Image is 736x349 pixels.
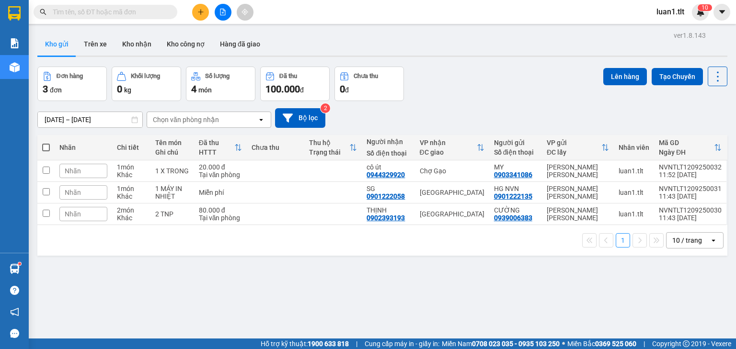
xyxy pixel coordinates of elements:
div: 1 X TRONG [155,167,189,175]
span: caret-down [718,8,726,16]
span: aim [241,9,248,15]
div: Số điện thoại [494,148,537,156]
div: THỊNH [367,206,410,214]
div: [PERSON_NAME] [PERSON_NAME] [547,163,609,179]
sup: 1 [18,262,21,265]
button: Bộ lọc [275,108,325,128]
div: NVNTLT1209250030 [659,206,722,214]
div: Thu hộ [309,139,349,146]
div: [GEOGRAPHIC_DATA] [420,210,484,218]
span: món [198,86,212,94]
div: 1 món [117,185,146,192]
span: | [356,338,357,349]
div: Số điện thoại [367,149,410,157]
th: Toggle SortBy [654,135,726,160]
div: ver 1.8.143 [674,30,706,41]
th: Toggle SortBy [542,135,614,160]
sup: 10 [698,4,712,11]
span: 0 [117,83,122,95]
span: kg [124,86,131,94]
span: 4 [191,83,196,95]
span: luan1.tlt [649,6,692,18]
span: 100.000 [265,83,300,95]
div: Khác [117,192,146,200]
div: 11:43 [DATE] [659,192,722,200]
button: Kho công nợ [159,33,212,56]
div: Miễn phí [199,189,242,196]
button: Đã thu100.000đ [260,67,330,101]
span: 1 [701,4,705,11]
div: Mã GD [659,139,714,146]
button: Số lượng4món [186,67,255,101]
button: Hàng đã giao [212,33,268,56]
div: 1 MÁY IN NHIỆT [155,185,189,200]
div: Chọn văn phòng nhận [153,115,219,124]
div: luan1.tlt [619,210,649,218]
th: Toggle SortBy [415,135,489,160]
button: 1 [616,233,630,248]
div: Tại văn phòng [199,171,242,179]
button: Tạo Chuyến [652,68,703,85]
div: Đã thu [279,73,297,79]
span: copyright [683,340,690,347]
div: Nhãn [59,144,107,151]
span: plus [197,9,204,15]
div: NVNTLT1209250032 [659,163,722,171]
div: 0944329920 [367,171,405,179]
strong: 1900 633 818 [308,340,349,348]
div: 0903341086 [494,171,532,179]
div: luan1.tlt [619,189,649,196]
span: | [644,338,645,349]
div: 0939006383 [494,214,532,222]
th: Toggle SortBy [304,135,362,160]
div: Chưa thu [252,144,299,151]
div: Tại văn phòng [199,214,242,222]
div: SG [367,185,410,192]
div: [PERSON_NAME] [PERSON_NAME] [547,206,609,222]
button: plus [192,4,209,21]
div: VP gửi [547,139,601,146]
span: Miền Nam [442,338,560,349]
span: question-circle [10,286,19,295]
div: Người nhận [367,138,410,146]
div: Chi tiết [117,144,146,151]
div: ĐC lấy [547,148,601,156]
div: cô út [367,163,410,171]
div: Khác [117,171,146,179]
span: Nhãn [65,189,81,196]
div: 0901222058 [367,192,405,200]
div: ĐC giao [420,148,477,156]
span: Hỗ trợ kỹ thuật: [261,338,349,349]
div: 11:52 [DATE] [659,171,722,179]
div: [PERSON_NAME] [PERSON_NAME] [547,185,609,200]
div: Tên món [155,139,189,146]
span: 0 [340,83,345,95]
span: ⚪️ [562,342,565,346]
div: 2 TNP [155,210,189,218]
button: Chưa thu0đ [334,67,404,101]
button: Đơn hàng3đơn [37,67,107,101]
img: solution-icon [10,38,20,48]
span: đ [300,86,304,94]
button: Kho gửi [37,33,76,56]
span: Cung cấp máy in - giấy in: [365,338,439,349]
span: file-add [219,9,226,15]
div: Đã thu [199,139,234,146]
strong: 0369 525 060 [595,340,636,348]
img: logo-vxr [8,6,21,21]
div: [GEOGRAPHIC_DATA] [420,189,484,196]
div: 10 / trang [672,236,702,245]
div: Khối lượng [131,73,160,79]
span: Nhãn [65,210,81,218]
div: HG NVN [494,185,537,192]
img: warehouse-icon [10,264,20,274]
input: Tìm tên, số ĐT hoặc mã đơn [53,7,166,17]
span: notification [10,307,19,316]
div: Khác [117,214,146,222]
div: Người gửi [494,139,537,146]
span: Nhãn [65,167,81,175]
div: VP nhận [420,139,477,146]
img: warehouse-icon [10,62,20,72]
button: Trên xe [76,33,115,56]
span: Miền Bắc [567,338,636,349]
